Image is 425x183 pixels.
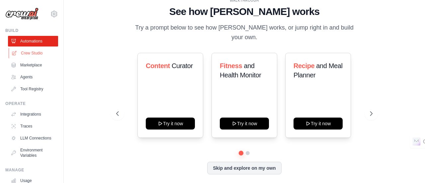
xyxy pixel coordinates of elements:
a: Traces [8,121,58,132]
h1: See how [PERSON_NAME] works [116,6,372,18]
button: Try it now [220,118,269,130]
button: Skip and explore on my own [207,162,281,174]
p: Try a prompt below to see how [PERSON_NAME] works, or jump right in and build your own. [133,23,356,43]
a: Environment Variables [8,145,58,161]
span: Recipe [294,62,314,69]
div: Operate [5,101,58,106]
button: Try it now [146,118,195,130]
div: Build [5,28,58,33]
span: Fitness [220,62,242,69]
div: Manage [5,167,58,173]
a: Marketplace [8,60,58,70]
iframe: Chat Widget [392,151,425,183]
span: Content [146,62,170,69]
a: Integrations [8,109,58,120]
a: Automations [8,36,58,46]
img: Logo [5,8,39,20]
span: Curator [172,62,193,69]
a: Tool Registry [8,84,58,94]
a: Agents [8,72,58,82]
a: Crew Studio [9,48,59,58]
button: Try it now [294,118,343,130]
a: LLM Connections [8,133,58,143]
span: and Meal Planner [294,62,342,79]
